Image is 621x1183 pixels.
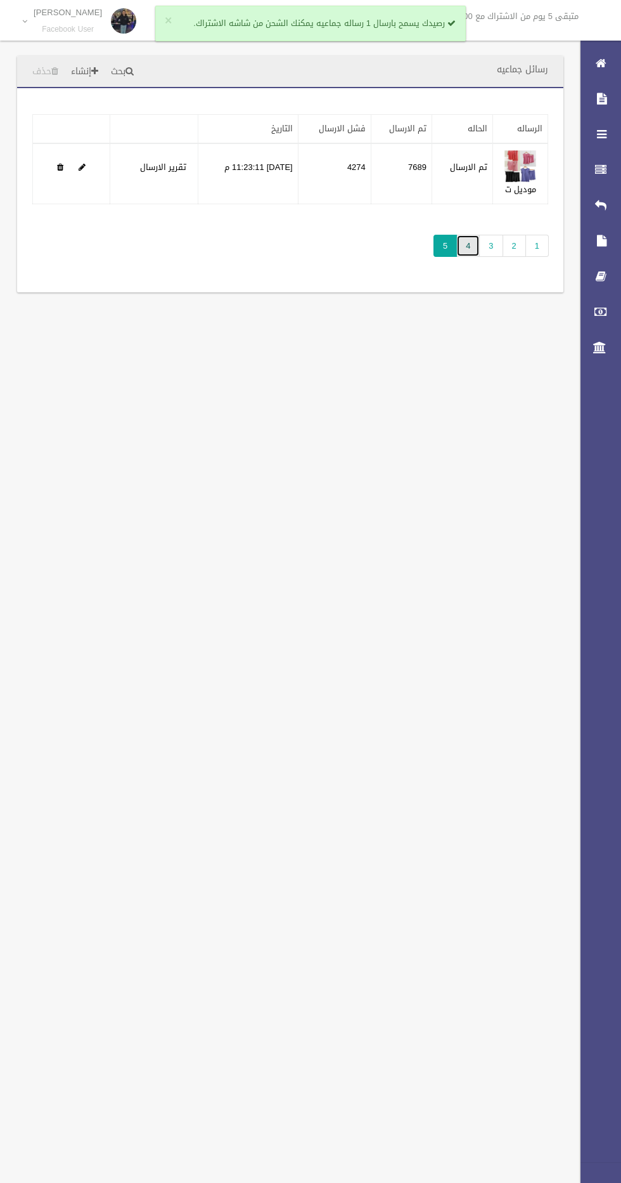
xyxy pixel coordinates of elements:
[503,235,526,257] a: 2
[482,57,563,82] header: رسائل جماعيه
[505,181,536,197] a: موديل ت
[155,6,466,41] div: رصيدك يسمح بارسال 1 رساله جماعيه يمكنك الشحن من شاشه الاشتراك.
[34,8,102,17] p: [PERSON_NAME]
[198,143,298,204] td: [DATE] 11:23:11 م
[371,143,432,204] td: 7689
[34,25,102,34] small: Facebook User
[504,150,536,182] img: 638925315215308996.jpg
[504,159,536,175] a: Edit
[479,235,503,257] a: 3
[106,60,139,84] a: بحث
[525,235,549,257] a: 1
[298,143,371,204] td: 4274
[389,121,426,136] a: تم الارسال
[493,115,548,144] th: الرساله
[456,235,480,257] a: 4
[450,160,487,175] label: تم الارسال
[140,159,186,175] a: تقرير الارسال
[79,159,86,175] a: Edit
[319,121,366,136] a: فشل الارسال
[66,60,103,84] a: إنشاء
[433,235,457,257] span: 5
[271,121,293,136] a: التاريخ
[165,15,172,27] button: ×
[432,115,492,144] th: الحاله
